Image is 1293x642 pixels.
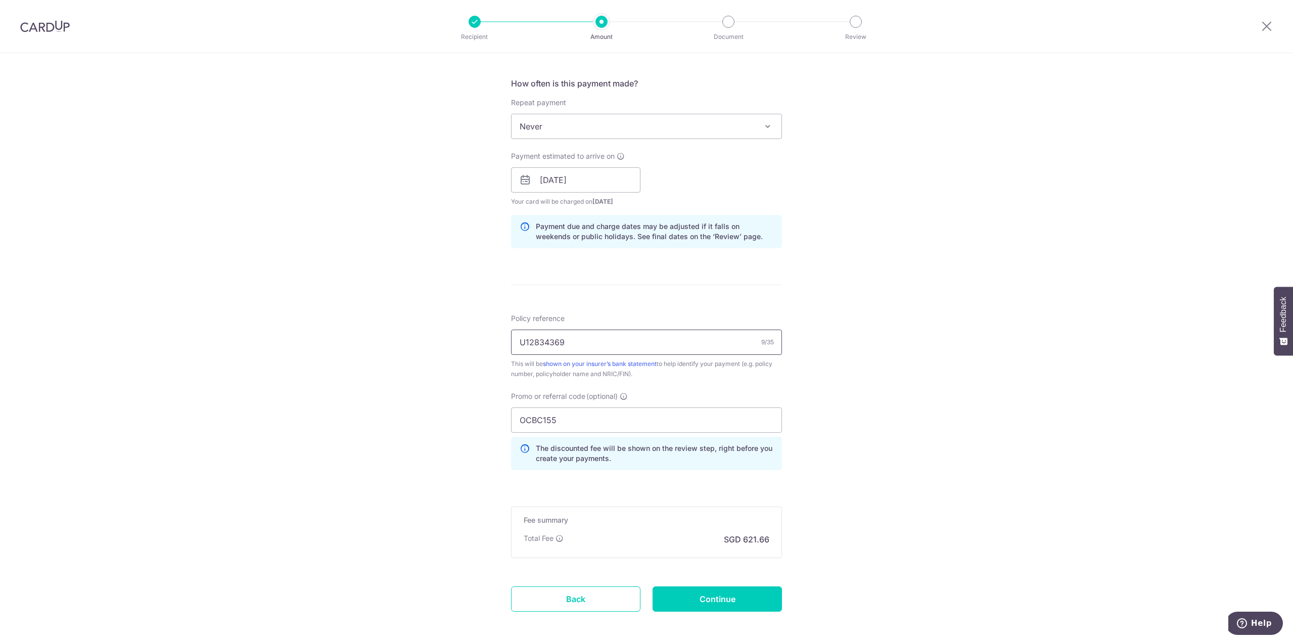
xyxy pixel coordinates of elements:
[536,221,773,242] p: Payment due and charge dates may be adjusted if it falls on weekends or public holidays. See fina...
[691,32,766,42] p: Document
[511,359,782,379] div: This will be to help identify your payment (e.g. policy number, policyholder name and NRIC/FIN).
[1228,612,1283,637] iframe: Opens a widget where you can find more information
[1274,287,1293,355] button: Feedback - Show survey
[511,167,640,193] input: DD / MM / YYYY
[592,198,613,205] span: [DATE]
[511,197,640,207] span: Your card will be charged on
[586,391,618,401] span: (optional)
[512,114,781,139] span: Never
[511,151,615,161] span: Payment estimated to arrive on
[511,114,782,139] span: Never
[511,586,640,612] a: Back
[511,313,565,324] label: Policy reference
[524,515,769,525] h5: Fee summary
[543,360,657,368] a: shown on your insurer’s bank statement
[511,391,585,401] span: Promo or referral code
[761,337,774,347] div: 9/35
[1279,297,1288,332] span: Feedback
[511,77,782,89] h5: How often is this payment made?
[653,586,782,612] input: Continue
[437,32,512,42] p: Recipient
[524,533,553,543] p: Total Fee
[724,533,769,545] p: SGD 621.66
[818,32,893,42] p: Review
[511,98,566,108] label: Repeat payment
[564,32,639,42] p: Amount
[536,443,773,464] p: The discounted fee will be shown on the review step, right before you create your payments.
[20,20,70,32] img: CardUp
